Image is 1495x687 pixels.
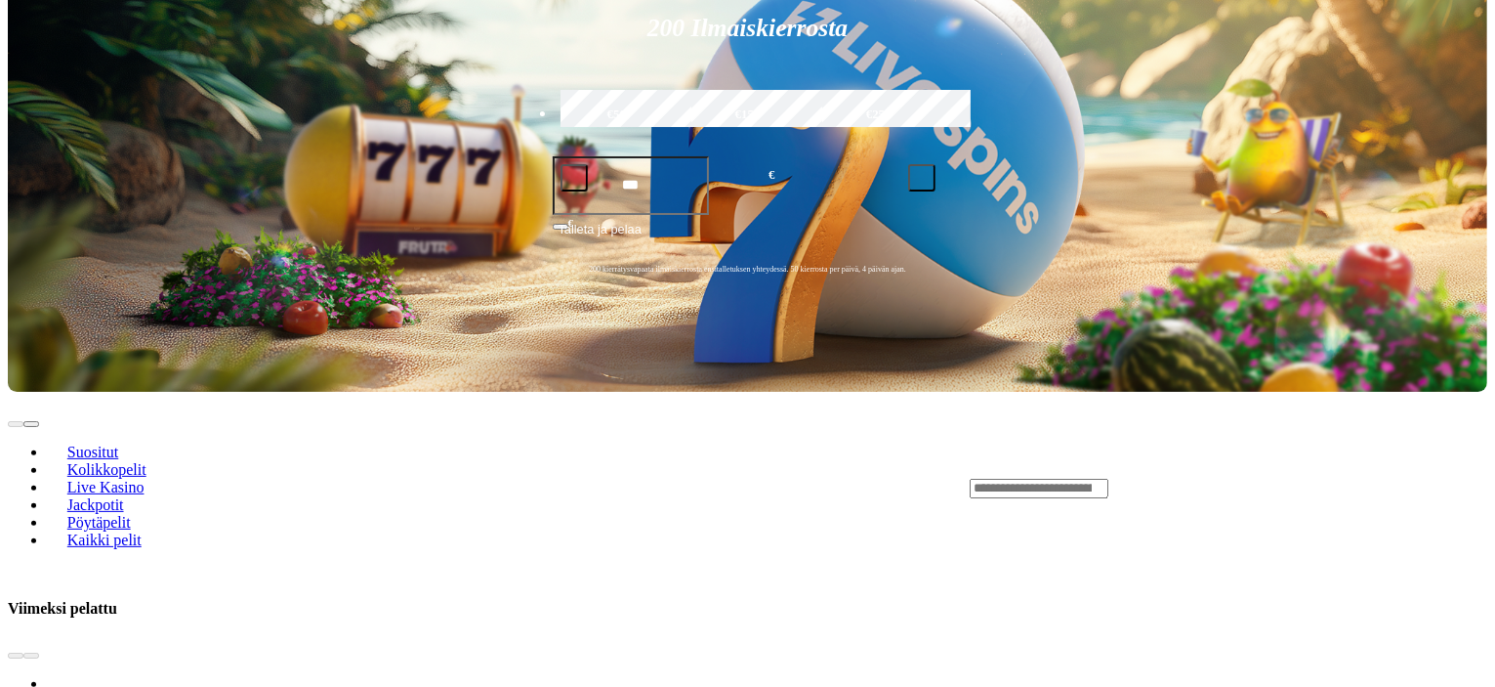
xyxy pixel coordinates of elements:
[23,653,39,659] button: next slide
[47,438,139,467] a: Suositut
[47,455,166,485] a: Kolikkopelit
[23,421,39,427] button: next slide
[553,219,943,256] button: Talleta ja pelaa
[47,508,150,537] a: Pöytäpelit
[60,514,139,531] span: Pöytäpelit
[568,217,574,229] span: €
[556,87,679,144] label: €50
[768,166,774,185] span: €
[47,473,164,502] a: Live Kasino
[60,461,154,478] span: Kolikkopelit
[60,496,132,513] span: Jackpotit
[8,421,23,427] button: prev slide
[561,164,588,192] button: minus icon
[60,444,126,460] span: Suositut
[908,164,935,192] button: plus icon
[60,532,149,548] span: Kaikki pelit
[686,87,810,144] label: €150
[8,392,1487,583] header: Lobby
[60,479,152,495] span: Live Kasino
[8,653,23,659] button: prev slide
[970,479,1108,498] input: Search
[817,87,940,144] label: €250
[47,526,162,555] a: Kaikki pelit
[559,220,642,255] span: Talleta ja pelaa
[8,410,931,565] nav: Lobby
[47,491,144,520] a: Jackpotit
[8,599,117,618] h3: Viimeksi pelattu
